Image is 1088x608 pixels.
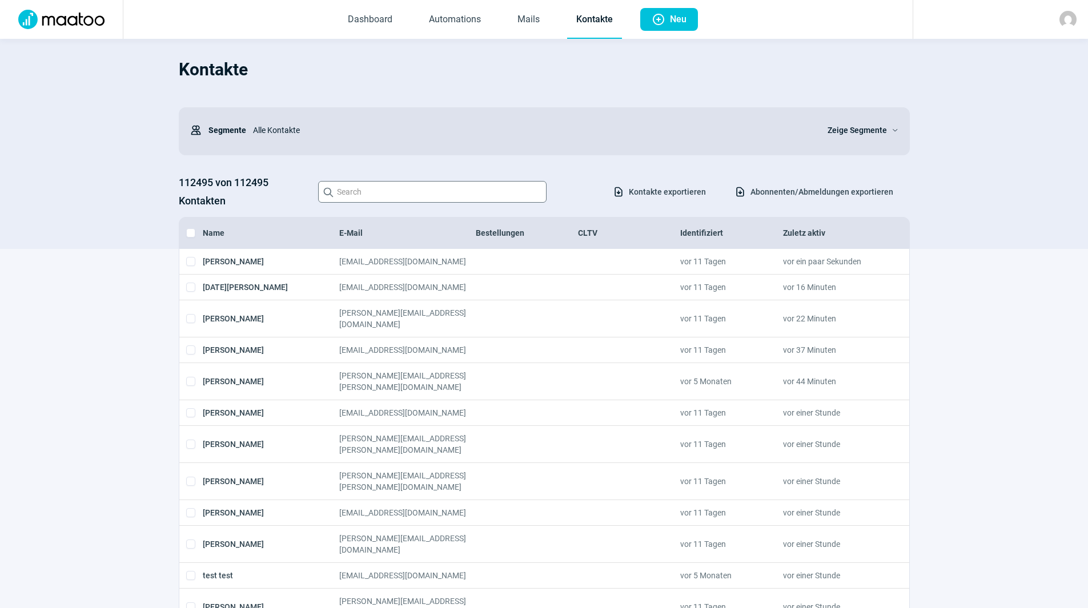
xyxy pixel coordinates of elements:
[680,370,782,393] div: vor 5 Monaten
[339,570,476,581] div: [EMAIL_ADDRESS][DOMAIN_NAME]
[680,433,782,456] div: vor 11 Tagen
[203,507,339,518] div: [PERSON_NAME]
[339,407,476,418] div: [EMAIL_ADDRESS][DOMAIN_NAME]
[783,507,885,518] div: vor einer Stunde
[179,174,307,210] h3: 112495 von 112495 Kontakten
[567,1,622,39] a: Kontakte
[783,307,885,330] div: vor 22 Minuten
[750,183,893,201] span: Abonnenten/Abmeldungen exportieren
[339,507,476,518] div: [EMAIL_ADDRESS][DOMAIN_NAME]
[203,307,339,330] div: [PERSON_NAME]
[783,370,885,393] div: vor 44 Minuten
[783,256,885,267] div: vor ein paar Sekunden
[339,470,476,493] div: [PERSON_NAME][EMAIL_ADDRESS][PERSON_NAME][DOMAIN_NAME]
[783,533,885,555] div: vor einer Stunde
[640,8,698,31] button: Neu
[1059,11,1077,28] img: avatar
[203,407,339,418] div: [PERSON_NAME]
[246,119,814,142] div: Alle Kontakte
[339,533,476,555] div: [PERSON_NAME][EMAIL_ADDRESS][DOMAIN_NAME]
[601,182,718,202] button: Kontakte exportieren
[722,182,905,202] button: Abonnenten/Abmeldungen exportieren
[339,370,476,393] div: [PERSON_NAME][EMAIL_ADDRESS][PERSON_NAME][DOMAIN_NAME]
[203,433,339,456] div: [PERSON_NAME]
[680,256,782,267] div: vor 11 Tagen
[420,1,490,39] a: Automations
[680,570,782,581] div: vor 5 Monaten
[783,281,885,293] div: vor 16 Minuten
[783,227,885,239] div: Zuletz aktiv
[828,123,887,137] span: Zeige Segmente
[318,181,547,203] input: Search
[339,281,476,293] div: [EMAIL_ADDRESS][DOMAIN_NAME]
[680,307,782,330] div: vor 11 Tagen
[339,1,402,39] a: Dashboard
[203,227,339,239] div: Name
[783,570,885,581] div: vor einer Stunde
[578,227,680,239] div: CLTV
[680,227,782,239] div: Identifiziert
[11,10,111,29] img: Logo
[190,119,246,142] div: Segmente
[203,470,339,493] div: [PERSON_NAME]
[680,407,782,418] div: vor 11 Tagen
[783,470,885,493] div: vor einer Stunde
[783,407,885,418] div: vor einer Stunde
[783,433,885,456] div: vor einer Stunde
[203,370,339,393] div: [PERSON_NAME]
[339,256,476,267] div: [EMAIL_ADDRESS][DOMAIN_NAME]
[670,8,686,31] span: Neu
[629,183,706,201] span: Kontakte exportieren
[339,344,476,356] div: [EMAIL_ADDRESS][DOMAIN_NAME]
[339,433,476,456] div: [PERSON_NAME][EMAIL_ADDRESS][PERSON_NAME][DOMAIN_NAME]
[680,470,782,493] div: vor 11 Tagen
[203,281,339,293] div: [DATE][PERSON_NAME]
[339,307,476,330] div: [PERSON_NAME][EMAIL_ADDRESS][DOMAIN_NAME]
[203,533,339,555] div: [PERSON_NAME]
[680,281,782,293] div: vor 11 Tagen
[680,344,782,356] div: vor 11 Tagen
[203,256,339,267] div: [PERSON_NAME]
[783,344,885,356] div: vor 37 Minuten
[179,50,910,89] h1: Kontakte
[680,533,782,555] div: vor 11 Tagen
[680,507,782,518] div: vor 11 Tagen
[339,227,476,239] div: E-Mail
[508,1,549,39] a: Mails
[476,227,578,239] div: Bestellungen
[203,344,339,356] div: [PERSON_NAME]
[203,570,339,581] div: test test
